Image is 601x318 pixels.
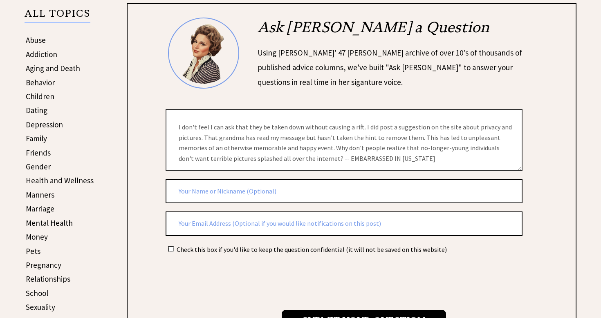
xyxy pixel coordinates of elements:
[26,49,57,59] a: Addiction
[258,18,523,45] h2: Ask [PERSON_NAME] a Question
[26,302,55,312] a: Sexuality
[166,264,290,296] iframe: reCAPTCHA
[26,288,48,298] a: School
[26,162,51,171] a: Gender
[166,211,523,236] input: Your Email Address (Optional if you would like notifications on this post)
[26,105,47,115] a: Dating
[176,245,447,254] td: Check this box if you'd like to keep the question confidential (it will not be saved on this webs...
[26,232,48,242] a: Money
[26,260,61,270] a: Pregnancy
[26,274,70,284] a: Relationships
[258,45,523,89] div: Using [PERSON_NAME]' 47 [PERSON_NAME] archive of over 10's of thousands of published advice colum...
[26,190,54,200] a: Manners
[26,218,73,228] a: Mental Health
[26,63,80,73] a: Aging and Death
[26,204,54,213] a: Marriage
[26,35,46,45] a: Abuse
[26,148,51,158] a: Friends
[26,91,54,101] a: Children
[26,78,55,87] a: Behavior
[26,120,63,129] a: Depression
[26,176,94,185] a: Health and Wellness
[166,179,523,204] input: Your Name or Nickname (Optional)
[26,133,47,143] a: Family
[26,246,40,256] a: Pets
[168,18,239,89] img: Ann6%20v2%20small.png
